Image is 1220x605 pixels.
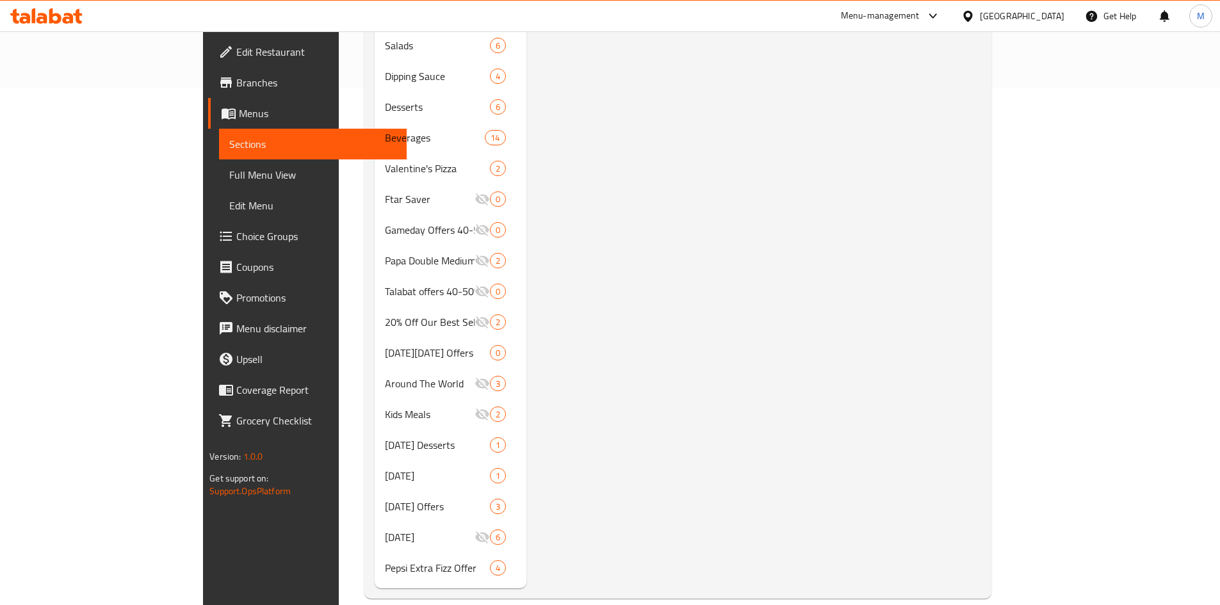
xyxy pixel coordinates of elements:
span: Edit Restaurant [236,44,396,60]
div: Pepsi Extra Fizz Offer4 [375,553,526,583]
span: Menu disclaimer [236,321,396,336]
span: Ftar Saver [385,191,475,207]
a: Menus [208,98,407,129]
div: Mother's Day [385,468,490,483]
div: Ramadan Desserts [385,437,490,453]
span: Edit Menu [229,198,396,213]
a: Choice Groups [208,221,407,252]
a: Support.OpsPlatform [209,483,291,499]
span: Salads [385,38,490,53]
div: items [490,560,506,576]
a: Edit Menu [219,190,407,221]
div: items [490,284,506,299]
div: items [490,529,506,545]
span: [DATE][DATE] Offers [385,345,490,360]
svg: Inactive section [475,222,490,238]
div: items [490,222,506,238]
div: items [490,69,506,84]
div: items [490,499,506,514]
span: Promotions [236,290,396,305]
div: Valentine's Pizza2 [375,153,526,184]
span: Version: [209,448,241,465]
span: Branches [236,75,396,90]
div: Papa Double Medium Plus2 [375,245,526,276]
span: 6 [491,40,505,52]
span: 2 [491,163,505,175]
div: items [490,253,506,268]
div: [DATE] Offers3 [375,491,526,522]
span: Upsell [236,351,396,367]
span: 2 [491,316,505,328]
div: items [490,437,506,453]
span: Coupons [236,259,396,275]
div: items [490,345,506,360]
span: Dipping Sauce [385,69,490,84]
span: 3 [491,501,505,513]
div: Kids Meals [385,407,475,422]
div: items [490,468,506,483]
div: Potato Day [385,529,475,545]
span: Coverage Report [236,382,396,398]
a: Coupons [208,252,407,282]
span: Get support on: [209,470,268,487]
span: Grocery Checklist [236,413,396,428]
span: 1.0.0 [243,448,263,465]
span: Pepsi Extra Fizz Offer [385,560,490,576]
span: Choice Groups [236,229,396,244]
span: Papa Double Medium Plus [385,253,475,268]
div: items [490,314,506,330]
span: 4 [491,562,505,574]
div: [DATE][DATE] Offers0 [375,337,526,368]
span: Talabat offers 40-50% [385,284,475,299]
a: Upsell [208,344,407,375]
span: M [1197,9,1205,23]
div: Salads6 [375,30,526,61]
div: Kids Meals2 [375,399,526,430]
div: Ftar Saver0 [375,184,526,214]
span: 6 [491,531,505,544]
span: 20% Off Our Best Sellers [385,314,475,330]
span: Beverages [385,130,485,145]
div: [DATE] Desserts1 [375,430,526,460]
svg: Inactive section [475,253,490,268]
span: Desserts [385,99,490,115]
svg: Inactive section [475,191,490,207]
span: 0 [491,193,505,206]
a: Grocery Checklist [208,405,407,436]
span: Sections [229,136,396,152]
span: Menus [239,106,396,121]
div: items [490,191,506,207]
span: 4 [491,70,505,83]
span: Gameday Offers 40-50% Off [385,222,475,238]
span: Valentine's Pizza [385,161,490,176]
div: Ramadan Offers [385,499,490,514]
div: items [490,376,506,391]
div: Black Friday Offers [385,345,490,360]
a: Sections [219,129,407,159]
div: Around The World3 [375,368,526,399]
div: items [485,130,505,145]
span: 0 [491,347,505,359]
div: [DATE]1 [375,460,526,491]
span: 1 [491,470,505,482]
span: Around The World [385,376,475,391]
span: 2 [491,255,505,267]
div: Desserts6 [375,92,526,122]
div: items [490,407,506,422]
a: Branches [208,67,407,98]
span: 14 [485,132,505,144]
div: [GEOGRAPHIC_DATA] [980,9,1064,23]
div: Menu-management [841,8,920,24]
div: Dipping Sauce4 [375,61,526,92]
div: items [490,99,506,115]
span: 3 [491,378,505,390]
